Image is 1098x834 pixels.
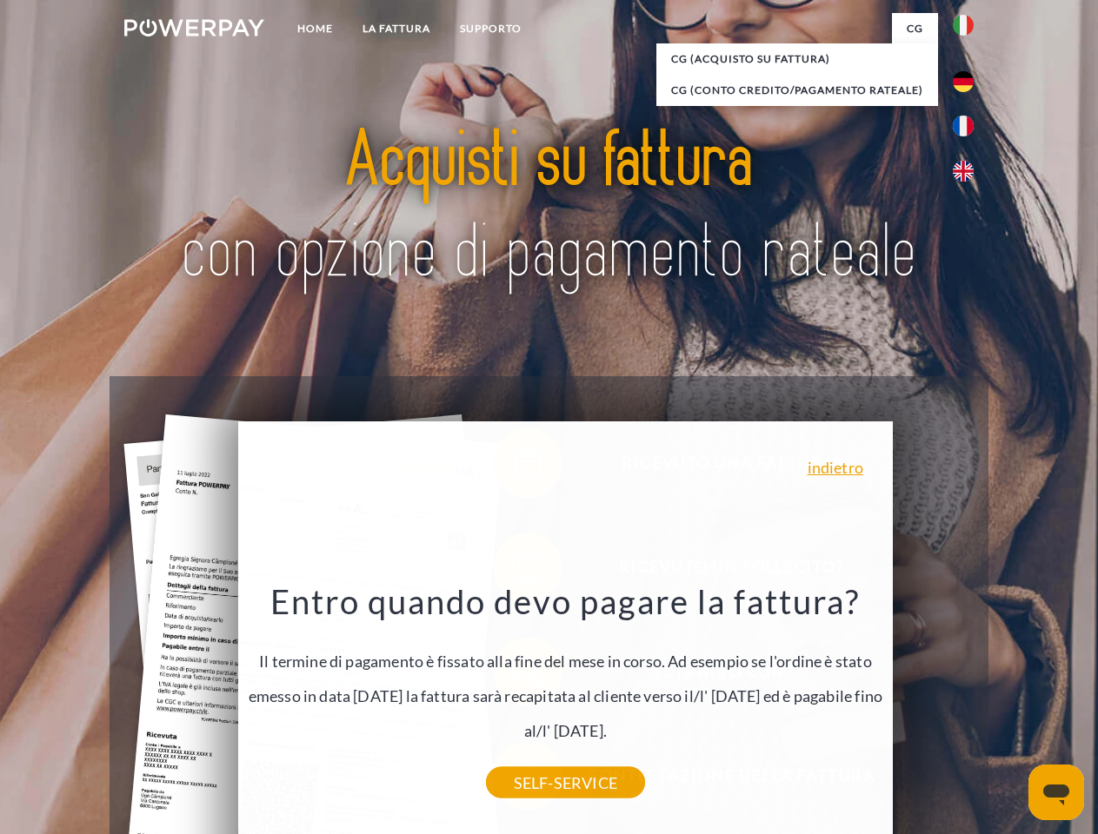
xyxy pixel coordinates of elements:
[283,13,348,44] a: Home
[248,580,882,622] h3: Entro quando devo pagare la fattura?
[808,460,863,475] a: indietro
[953,161,974,182] img: en
[656,43,938,75] a: CG (Acquisto su fattura)
[953,116,974,136] img: fr
[124,19,264,36] img: logo-powerpay-white.svg
[656,75,938,106] a: CG (Conto Credito/Pagamento rateale)
[166,83,932,333] img: title-powerpay_it.svg
[445,13,536,44] a: Supporto
[1028,764,1084,820] iframe: Pulsante per aprire la finestra di messaggistica
[248,580,882,783] div: Il termine di pagamento è fissato alla fine del mese in corso. Ad esempio se l'ordine è stato eme...
[953,15,974,36] img: it
[348,13,445,44] a: LA FATTURA
[892,13,938,44] a: CG
[486,767,645,798] a: SELF-SERVICE
[953,71,974,92] img: de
